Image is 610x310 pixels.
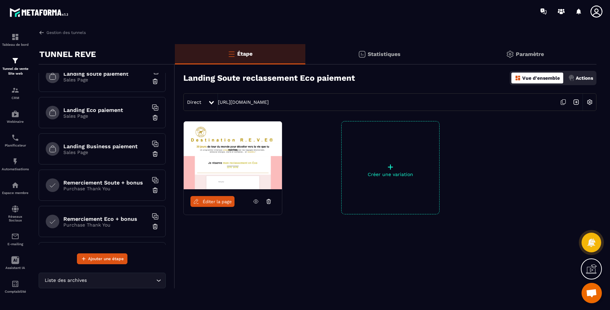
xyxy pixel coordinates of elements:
span: Direct [187,99,201,105]
p: Planificateur [2,143,29,147]
p: Purchase Thank You [63,186,148,191]
img: trash [152,151,159,157]
img: trash [152,78,159,85]
h6: Landing soute paiement [63,71,148,77]
img: dashboard-orange.40269519.svg [515,75,521,81]
p: Vue d'ensemble [522,75,560,81]
img: image [184,121,282,189]
a: automationsautomationsAutomatisations [2,152,29,176]
p: CRM [2,96,29,100]
a: Assistant IA [2,251,29,275]
span: Ajouter une étape [88,255,124,262]
img: stats.20deebd0.svg [358,50,366,58]
img: automations [11,110,19,118]
img: scheduler [11,134,19,142]
p: Assistant IA [2,266,29,270]
p: Étape [237,51,252,57]
p: Sales Page [63,77,148,82]
p: E-mailing [2,242,29,246]
img: automations [11,157,19,166]
img: formation [11,33,19,41]
span: Éditer la page [203,199,232,204]
img: bars-o.4a397970.svg [227,50,236,58]
h6: Remerciement Soute + bonus [63,179,148,186]
span: Liste des archives [43,277,88,284]
a: formationformationCRM [2,81,29,105]
a: automationsautomationsWebinaire [2,105,29,129]
img: arrow-next.bcc2205e.svg [570,96,583,109]
a: [URL][DOMAIN_NAME] [218,99,269,105]
img: accountant [11,280,19,288]
img: social-network [11,205,19,213]
a: Gestion des tunnels [39,30,86,36]
p: Purchase Thank You [63,222,148,228]
p: TUNNEL REVE [39,47,96,61]
img: trash [152,187,159,194]
button: Ajouter une étape [77,253,127,264]
p: Sales Page [63,113,148,119]
h6: Landing Eco paiement [63,107,148,113]
a: formationformationTunnel de vente Site web [2,52,29,81]
p: Tunnel de vente Site web [2,66,29,76]
h6: Landing Business paiement [63,143,148,150]
p: + [342,162,439,172]
img: setting-gr.5f69749f.svg [506,50,514,58]
a: accountantaccountantComptabilité [2,275,29,298]
img: trash [152,114,159,121]
a: emailemailE-mailing [2,227,29,251]
p: Paramètre [516,51,544,57]
p: Tableau de bord [2,43,29,46]
img: formation [11,86,19,94]
div: Search for option [39,273,166,288]
h3: Landing Soute reclassement Eco paiement [183,73,355,83]
img: setting-w.858f3a88.svg [583,96,596,109]
img: trash [152,223,159,230]
p: Automatisations [2,167,29,171]
p: Réseaux Sociaux [2,215,29,222]
h6: Remerciement Eco + bonus [63,216,148,222]
img: automations [11,181,19,189]
img: email [11,232,19,240]
a: schedulerschedulerPlanificateur [2,129,29,152]
img: actions.d6e523a2.png [568,75,574,81]
div: Ouvrir le chat [582,283,602,303]
p: Comptabilité [2,290,29,293]
p: Créer une variation [342,172,439,177]
p: Espace membre [2,191,29,195]
p: Sales Page [63,150,148,155]
a: social-networksocial-networkRéseaux Sociaux [2,200,29,227]
p: Webinaire [2,120,29,123]
a: automationsautomationsEspace membre [2,176,29,200]
img: logo [9,6,70,19]
img: formation [11,57,19,65]
p: Actions [576,75,593,81]
img: arrow [39,30,45,36]
a: Éditer la page [190,196,235,207]
input: Search for option [88,277,155,284]
p: Statistiques [368,51,401,57]
a: formationformationTableau de bord [2,28,29,52]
